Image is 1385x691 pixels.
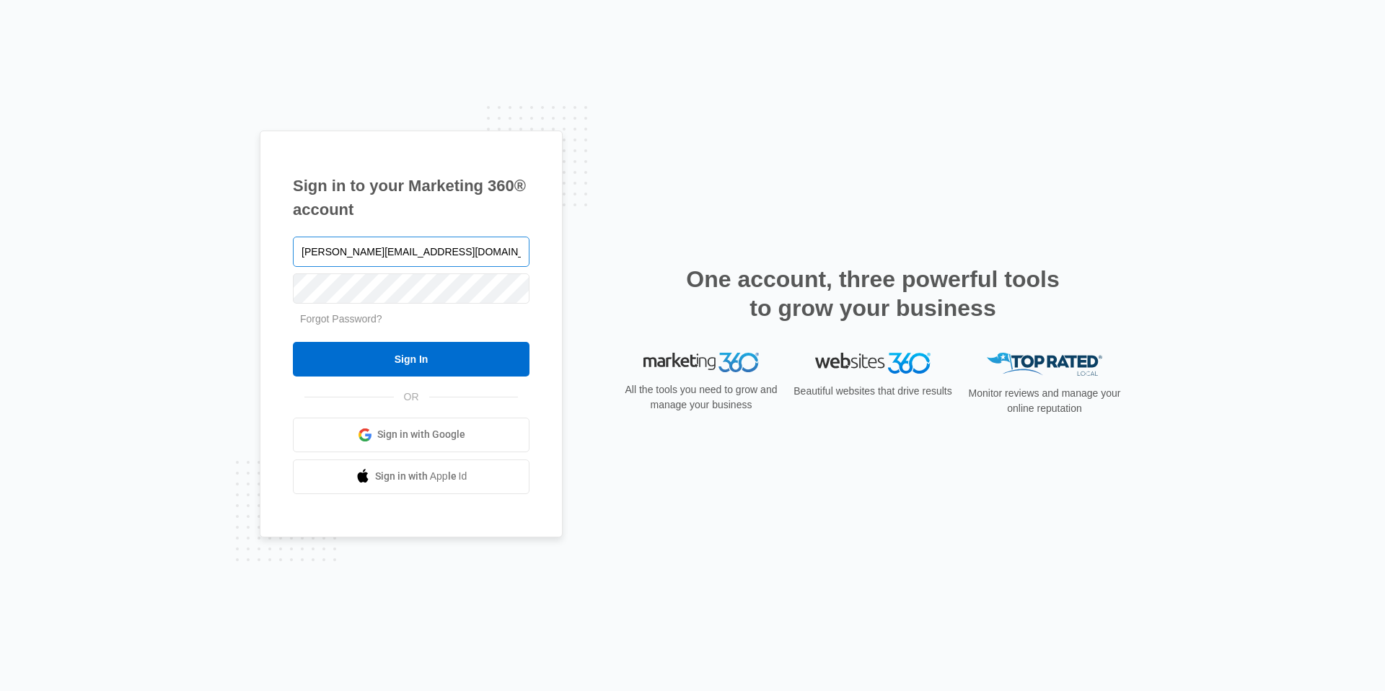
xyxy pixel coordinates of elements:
img: Marketing 360 [643,353,759,373]
img: Websites 360 [815,353,931,374]
a: Sign in with Apple Id [293,459,529,494]
p: Beautiful websites that drive results [792,384,954,399]
a: Sign in with Google [293,418,529,452]
h2: One account, three powerful tools to grow your business [682,265,1064,322]
img: Top Rated Local [987,353,1102,377]
span: Sign in with Apple Id [375,469,467,484]
p: Monitor reviews and manage your online reputation [964,386,1125,416]
span: Sign in with Google [377,427,465,442]
p: All the tools you need to grow and manage your business [620,382,782,413]
input: Sign In [293,342,529,377]
span: OR [394,389,429,405]
h1: Sign in to your Marketing 360® account [293,174,529,221]
input: Email [293,237,529,267]
a: Forgot Password? [300,313,382,325]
